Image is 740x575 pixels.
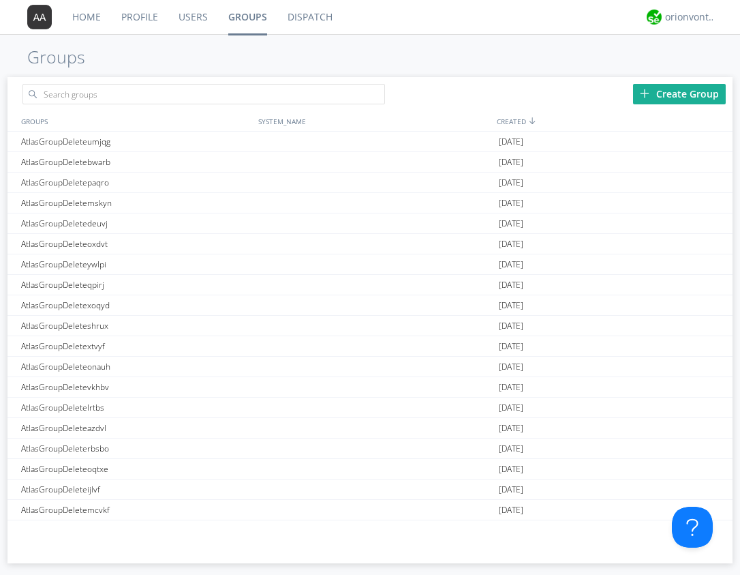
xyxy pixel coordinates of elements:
[7,418,733,439] a: AtlasGroupDeleteazdvl[DATE]
[499,193,523,213] span: [DATE]
[672,507,713,548] iframe: Toggle Customer Support
[499,275,523,295] span: [DATE]
[18,398,255,417] div: AtlasGroupDeletelrtbs
[18,295,255,315] div: AtlasGroupDeletexoqyd
[499,398,523,418] span: [DATE]
[640,89,649,98] img: plus.svg
[18,377,255,397] div: AtlasGroupDeletevkhbv
[18,520,255,540] div: AtlasGroupDeletetkpdy
[499,213,523,234] span: [DATE]
[18,152,255,172] div: AtlasGroupDeletebwarb
[18,357,255,377] div: AtlasGroupDeleteonauh
[499,459,523,480] span: [DATE]
[18,500,255,520] div: AtlasGroupDeletemcvkf
[499,439,523,459] span: [DATE]
[7,459,733,480] a: AtlasGroupDeleteoqtxe[DATE]
[7,500,733,520] a: AtlasGroupDeletemcvkf[DATE]
[27,48,740,67] h1: Groups
[7,357,733,377] a: AtlasGroupDeleteonauh[DATE]
[18,316,255,336] div: AtlasGroupDeleteshrux
[499,152,523,173] span: [DATE]
[18,336,255,356] div: AtlasGroupDeletextvyf
[22,84,385,104] input: Search groups
[18,193,255,213] div: AtlasGroupDeletemskyn
[18,439,255,458] div: AtlasGroupDeleterbsbo
[7,234,733,254] a: AtlasGroupDeleteoxdvt[DATE]
[7,520,733,541] a: AtlasGroupDeletetkpdy[DATE]
[18,111,251,131] div: GROUPS
[499,295,523,316] span: [DATE]
[499,418,523,439] span: [DATE]
[633,84,726,104] div: Create Group
[7,295,733,316] a: AtlasGroupDeletexoqyd[DATE]
[499,316,523,336] span: [DATE]
[647,10,662,25] img: 29d36aed6fa347d5a1537e7736e6aa13
[499,520,523,541] span: [DATE]
[7,336,733,357] a: AtlasGroupDeletextvyf[DATE]
[7,275,733,295] a: AtlasGroupDeleteqpirj[DATE]
[7,152,733,173] a: AtlasGroupDeletebwarb[DATE]
[499,173,523,193] span: [DATE]
[18,234,255,254] div: AtlasGroupDeleteoxdvt
[7,377,733,398] a: AtlasGroupDeletevkhbv[DATE]
[7,213,733,234] a: AtlasGroupDeletedeuvj[DATE]
[499,336,523,357] span: [DATE]
[499,480,523,500] span: [DATE]
[18,173,255,192] div: AtlasGroupDeletepaqro
[255,111,493,131] div: SYSTEM_NAME
[7,132,733,152] a: AtlasGroupDeleteumjqg[DATE]
[493,111,733,131] div: CREATED
[499,132,523,152] span: [DATE]
[18,275,255,295] div: AtlasGroupDeleteqpirj
[665,10,716,24] div: orionvontas+atlas+automation+org2
[499,254,523,275] span: [DATE]
[18,459,255,479] div: AtlasGroupDeleteoqtxe
[18,132,255,151] div: AtlasGroupDeleteumjqg
[27,5,52,29] img: 373638.png
[499,377,523,398] span: [DATE]
[7,173,733,193] a: AtlasGroupDeletepaqro[DATE]
[18,254,255,274] div: AtlasGroupDeleteywlpi
[499,234,523,254] span: [DATE]
[499,500,523,520] span: [DATE]
[499,357,523,377] span: [DATE]
[7,316,733,336] a: AtlasGroupDeleteshrux[DATE]
[7,254,733,275] a: AtlasGroupDeleteywlpi[DATE]
[18,418,255,438] div: AtlasGroupDeleteazdvl
[7,193,733,213] a: AtlasGroupDeletemskyn[DATE]
[7,398,733,418] a: AtlasGroupDeletelrtbs[DATE]
[7,480,733,500] a: AtlasGroupDeleteijlvf[DATE]
[7,439,733,459] a: AtlasGroupDeleterbsbo[DATE]
[18,213,255,233] div: AtlasGroupDeletedeuvj
[18,480,255,499] div: AtlasGroupDeleteijlvf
